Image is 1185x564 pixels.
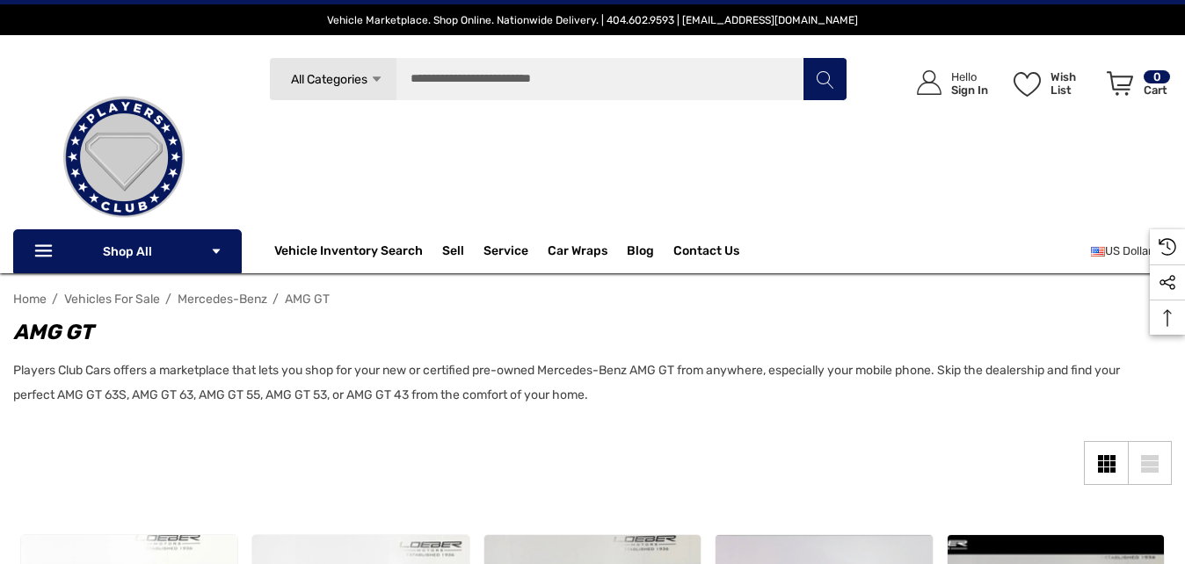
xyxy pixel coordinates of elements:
[897,53,997,113] a: Sign in
[548,234,627,269] a: Car Wraps
[1006,53,1099,113] a: Wish List Wish List
[1150,309,1185,327] svg: Top
[13,229,242,273] p: Shop All
[327,14,858,26] span: Vehicle Marketplace. Shop Online. Nationwide Delivery. | 404.602.9593 | [EMAIL_ADDRESS][DOMAIN_NAME]
[64,292,160,307] a: Vehicles For Sale
[210,245,222,257] svg: Icon Arrow Down
[1159,238,1176,256] svg: Recently Viewed
[627,243,654,263] a: Blog
[13,358,1154,408] p: Players Club Cars offers a marketplace that lets you shop for your new or certified pre-owned Mer...
[917,70,941,95] svg: Icon User Account
[1144,70,1170,83] p: 0
[1099,53,1172,121] a: Cart with 0 items
[442,243,464,263] span: Sell
[33,242,59,262] svg: Icon Line
[483,243,528,263] a: Service
[1128,441,1172,485] a: List View
[1107,71,1133,96] svg: Review Your Cart
[178,292,267,307] a: Mercedes-Benz
[1144,83,1170,97] p: Cart
[13,292,47,307] a: Home
[1159,274,1176,292] svg: Social Media
[36,69,212,245] img: Players Club | Cars For Sale
[285,292,330,307] a: AMG GT
[442,234,483,269] a: Sell
[1084,441,1128,485] a: Grid View
[13,316,1154,348] h1: AMG GT
[370,73,383,86] svg: Icon Arrow Down
[951,83,988,97] p: Sign In
[1051,70,1097,97] p: Wish List
[1091,234,1172,269] a: USD
[548,243,607,263] span: Car Wraps
[673,243,739,263] a: Contact Us
[13,284,1172,315] nav: Breadcrumb
[269,57,396,101] a: All Categories Icon Arrow Down Icon Arrow Up
[1014,72,1041,97] svg: Wish List
[951,70,988,83] p: Hello
[803,57,847,101] button: Search
[274,243,423,263] a: Vehicle Inventory Search
[290,72,367,87] span: All Categories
